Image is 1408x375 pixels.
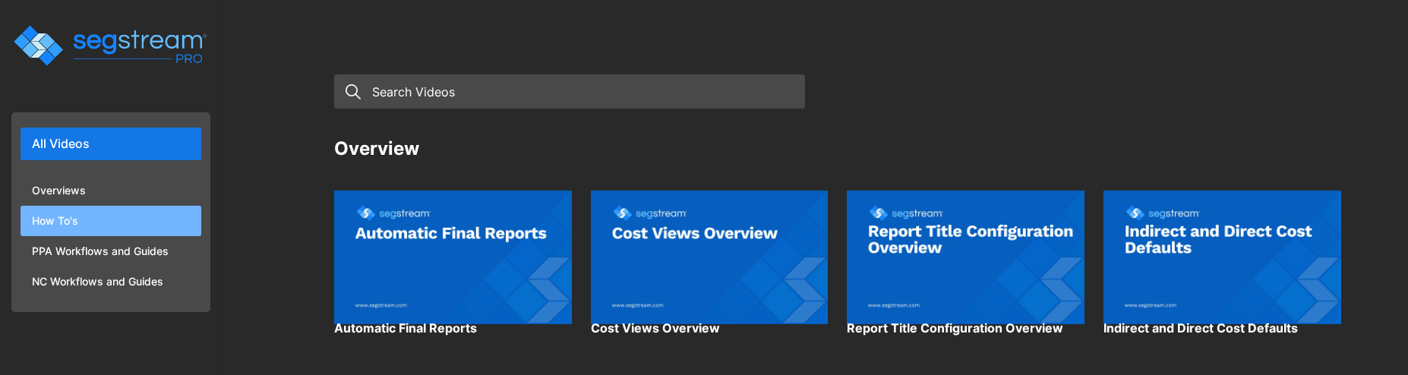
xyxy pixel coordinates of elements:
[847,174,1084,341] img: instructional video
[21,128,201,160] li: All Videos
[1103,322,1341,336] h3: Indirect and Direct Cost Defaults
[21,266,201,297] li: NC Workflows and Guides
[334,322,572,336] h3: Automatic Final Reports
[1103,174,1341,341] img: instructional video
[847,322,1084,336] h3: Report Title Configuration Overview
[334,74,805,109] input: Search Videos
[21,236,201,266] li: PPA Workflows and Guides
[591,174,829,341] img: instructional video
[334,174,572,341] img: instructional video
[11,23,209,68] img: logo_pro_r.png
[334,139,1360,159] h3: Overview
[21,175,201,206] li: Overviews
[591,322,829,336] h3: Cost Views Overview
[21,206,201,236] li: How To's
